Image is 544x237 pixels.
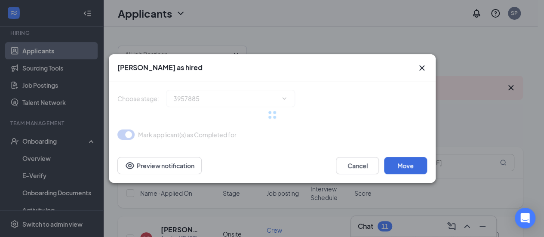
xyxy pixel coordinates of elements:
[515,208,535,228] div: Open Intercom Messenger
[417,63,427,73] button: Close
[417,63,427,73] svg: Cross
[384,157,427,174] button: Move
[336,157,379,174] button: Cancel
[117,63,203,72] h3: [PERSON_NAME] as hired
[117,157,202,174] button: Preview notificationEye
[125,160,135,171] svg: Eye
